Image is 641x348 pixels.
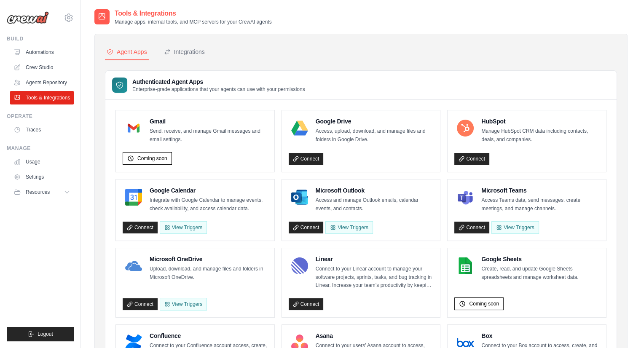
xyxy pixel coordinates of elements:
[289,298,324,310] a: Connect
[457,120,474,137] img: HubSpot Logo
[107,48,147,56] div: Agent Apps
[115,8,272,19] h2: Tools & Integrations
[481,255,599,263] h4: Google Sheets
[150,127,268,144] p: Send, receive, and manage Gmail messages and email settings.
[132,86,305,93] p: Enterprise-grade applications that your agents can use with your permissions
[316,186,434,195] h4: Microsoft Outlook
[7,113,74,120] div: Operate
[10,91,74,104] a: Tools & Integrations
[150,332,268,340] h4: Confluence
[137,155,167,162] span: Coming soon
[481,127,599,144] p: Manage HubSpot CRM data including contacts, deals, and companies.
[7,145,74,152] div: Manage
[469,300,499,307] span: Coming soon
[454,153,489,165] a: Connect
[10,46,74,59] a: Automations
[481,117,599,126] h4: HubSpot
[316,255,434,263] h4: Linear
[291,189,308,206] img: Microsoft Outlook Logo
[150,196,268,213] p: Integrate with Google Calendar to manage events, check availability, and access calendar data.
[125,189,142,206] img: Google Calendar Logo
[105,44,149,60] button: Agent Apps
[316,117,434,126] h4: Google Drive
[132,78,305,86] h3: Authenticated Agent Apps
[457,189,474,206] img: Microsoft Teams Logo
[125,120,142,137] img: Gmail Logo
[454,222,489,233] a: Connect
[289,153,324,165] a: Connect
[150,265,268,281] p: Upload, download, and manage files and folders in Microsoft OneDrive.
[160,298,207,311] : View Triggers
[10,185,74,199] button: Resources
[481,186,599,195] h4: Microsoft Teams
[291,120,308,137] img: Google Drive Logo
[10,170,74,184] a: Settings
[123,298,158,310] a: Connect
[7,35,74,42] div: Build
[125,257,142,274] img: Microsoft OneDrive Logo
[38,331,53,337] span: Logout
[10,76,74,89] a: Agents Repository
[316,196,434,213] p: Access and manage Outlook emails, calendar events, and contacts.
[316,127,434,144] p: Access, upload, download, and manage files and folders in Google Drive.
[291,257,308,274] img: Linear Logo
[7,11,49,24] img: Logo
[7,327,74,341] button: Logout
[115,19,272,25] p: Manage apps, internal tools, and MCP servers for your CrewAI agents
[162,44,207,60] button: Integrations
[10,61,74,74] a: Crew Studio
[491,221,539,234] : View Triggers
[457,257,474,274] img: Google Sheets Logo
[10,155,74,169] a: Usage
[160,221,207,234] button: View Triggers
[316,332,434,340] h4: Asana
[289,222,324,233] a: Connect
[481,332,599,340] h4: Box
[123,222,158,233] a: Connect
[150,255,268,263] h4: Microsoft OneDrive
[316,265,434,290] p: Connect to your Linear account to manage your software projects, sprints, tasks, and bug tracking...
[481,196,599,213] p: Access Teams data, send messages, create meetings, and manage channels.
[325,221,373,234] : View Triggers
[10,123,74,137] a: Traces
[481,265,599,281] p: Create, read, and update Google Sheets spreadsheets and manage worksheet data.
[150,117,268,126] h4: Gmail
[164,48,205,56] div: Integrations
[26,189,50,195] span: Resources
[150,186,268,195] h4: Google Calendar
